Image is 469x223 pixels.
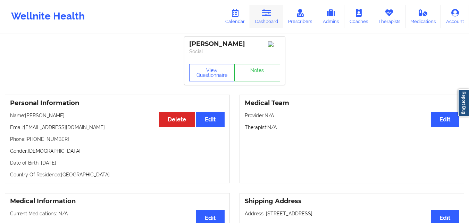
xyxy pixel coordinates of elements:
[317,5,344,28] a: Admins
[283,5,318,28] a: Prescribers
[431,112,459,127] button: Edit
[10,99,225,107] h3: Personal Information
[245,210,459,217] p: Address: [STREET_ADDRESS]
[458,89,469,117] a: Report Bug
[268,41,280,47] img: Image%2Fplaceholer-image.png
[441,5,469,28] a: Account
[196,112,224,127] button: Edit
[344,5,373,28] a: Coaches
[10,197,225,205] h3: Medical Information
[10,171,225,178] p: Country Of Residence: [GEOGRAPHIC_DATA]
[234,64,280,81] a: Notes
[10,124,225,131] p: Email: [EMAIL_ADDRESS][DOMAIN_NAME]
[10,210,225,217] p: Current Medications: N/A
[10,112,225,119] p: Name: [PERSON_NAME]
[10,136,225,143] p: Phone: [PHONE_NUMBER]
[245,124,459,131] p: Therapist: N/A
[245,99,459,107] h3: Medical Team
[189,64,235,81] button: View Questionnaire
[250,5,283,28] a: Dashboard
[405,5,441,28] a: Medications
[189,48,280,55] p: Social
[245,112,459,119] p: Provider: N/A
[220,5,250,28] a: Calendar
[10,148,225,154] p: Gender: [DEMOGRAPHIC_DATA]
[245,197,459,205] h3: Shipping Address
[10,159,225,166] p: Date of Birth: [DATE]
[159,112,195,127] button: Delete
[189,40,280,48] div: [PERSON_NAME]
[373,5,405,28] a: Therapists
